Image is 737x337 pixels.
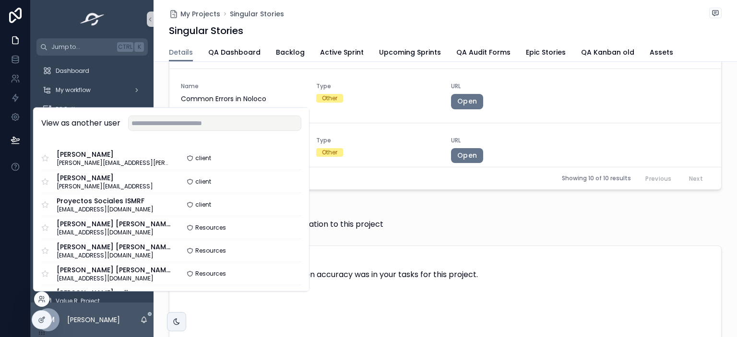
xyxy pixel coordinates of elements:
[51,43,113,51] span: Jump to...
[316,137,440,144] span: Type
[451,137,575,144] span: URL
[650,47,673,57] span: Assets
[57,219,171,228] span: [PERSON_NAME] [PERSON_NAME] null
[31,56,154,302] div: scrollable content
[57,265,171,274] span: [PERSON_NAME] [PERSON_NAME]
[322,94,337,103] div: Other
[56,105,77,113] span: PO Path
[456,44,511,63] a: QA Audit Forms
[36,292,148,310] a: Value R. Project
[195,223,226,231] span: Resources
[456,47,511,57] span: QA Audit Forms
[57,196,154,205] span: Proyectos Sociales ISMRF
[57,228,171,236] span: [EMAIL_ADDRESS][DOMAIN_NAME]
[57,182,153,190] span: [PERSON_NAME][EMAIL_ADDRESS]
[57,251,171,259] span: [EMAIL_ADDRESS][DOMAIN_NAME]
[526,44,566,63] a: Epic Stories
[56,86,91,94] span: My workflow
[67,315,120,325] p: [PERSON_NAME]
[316,82,440,90] span: Type
[195,200,211,208] span: client
[57,205,154,213] span: [EMAIL_ADDRESS][DOMAIN_NAME]
[56,67,89,75] span: Dashboard
[57,173,153,182] span: [PERSON_NAME]
[169,24,243,37] h1: Singular Stories
[208,44,261,63] a: QA Dashboard
[169,47,193,57] span: Details
[451,94,483,109] a: Open
[451,82,575,90] span: URL
[195,246,226,254] span: Resources
[36,81,148,99] a: My workflow
[57,288,154,297] span: [PERSON_NAME] null
[169,9,220,19] a: My Projects
[322,148,337,157] div: Other
[562,174,631,182] span: Showing 10 of 10 results
[41,117,120,129] h2: View as another user
[230,9,284,19] a: Singular Stories
[57,159,171,167] span: [PERSON_NAME][EMAIL_ADDRESS][PERSON_NAME][DOMAIN_NAME]
[77,12,107,27] img: App logo
[36,101,148,118] a: PO Path
[320,44,364,63] a: Active Sprint
[581,44,634,63] a: QA Kanban old
[169,44,193,62] a: Details
[57,150,171,159] span: [PERSON_NAME]
[581,47,634,57] span: QA Kanban old
[181,94,305,104] span: Common Errors in Noloco
[195,177,211,185] span: client
[379,44,441,63] a: Upcoming Sprints
[195,269,226,277] span: Resources
[181,82,305,90] span: Name
[180,9,220,19] span: My Projects
[451,148,483,163] a: Open
[135,43,143,51] span: K
[276,44,305,63] a: Backlog
[57,242,171,251] span: [PERSON_NAME] [PERSON_NAME] [PERSON_NAME]
[175,252,715,265] h3: My Estimation Accuracy
[36,38,148,56] button: Jump to...CtrlK
[526,47,566,57] span: Epic Stories
[36,62,148,80] a: Dashboard
[208,47,261,57] span: QA Dashboard
[276,47,305,57] span: Backlog
[57,274,171,282] span: [EMAIL_ADDRESS][DOMAIN_NAME]
[175,269,715,280] span: The graph shows how the estimation accuracy was in your tasks for this project.
[320,47,364,57] span: Active Sprint
[195,154,211,162] span: client
[379,47,441,57] span: Upcoming Sprints
[117,42,133,52] span: Ctrl
[650,44,673,63] a: Assets
[56,297,100,305] span: Value R. Project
